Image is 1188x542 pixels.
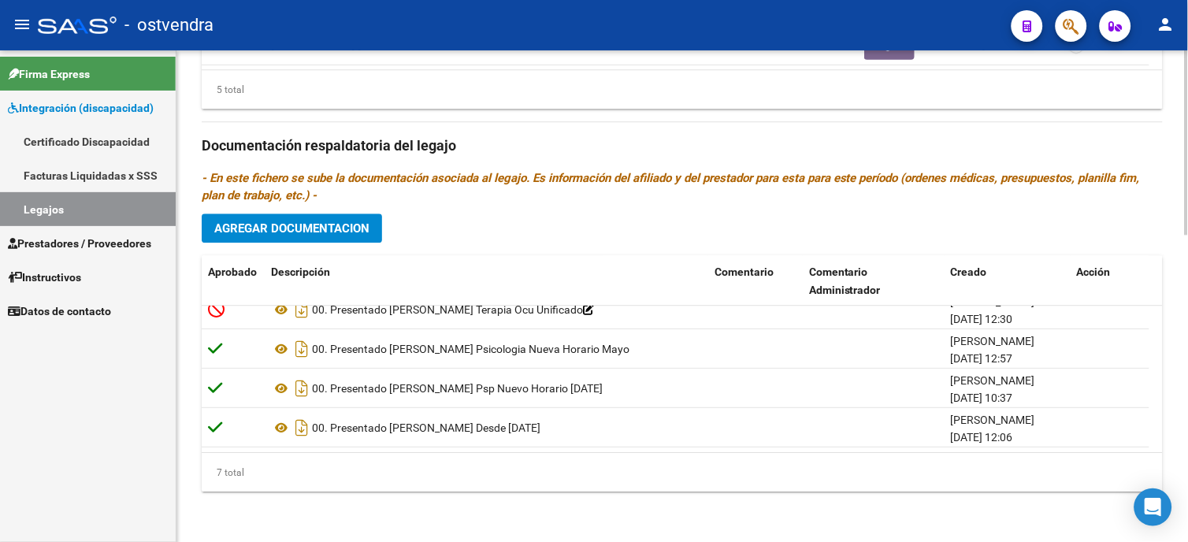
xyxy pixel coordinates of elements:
[8,99,154,117] span: Integración (discapacidad)
[951,352,1013,365] span: [DATE] 12:57
[271,415,702,440] div: 00. Presentado [PERSON_NAME] Desde [DATE]
[208,265,257,278] span: Aprobado
[945,255,1071,307] datatable-header-cell: Creado
[951,414,1035,426] span: [PERSON_NAME]
[8,269,81,286] span: Instructivos
[1071,255,1149,307] datatable-header-cell: Acción
[202,464,244,481] div: 7 total
[1077,265,1111,278] span: Acción
[291,376,312,401] i: Descargar documento
[291,415,312,440] i: Descargar documento
[803,255,945,307] datatable-header-cell: Comentario Administrador
[951,265,987,278] span: Creado
[951,335,1035,347] span: [PERSON_NAME]
[13,15,32,34] mat-icon: menu
[202,135,1163,157] h3: Documentación respaldatoria del legajo
[202,255,265,307] datatable-header-cell: Aprobado
[951,431,1013,444] span: [DATE] 12:06
[202,171,1140,202] i: - En este fichero se sube la documentación asociada al legajo. Es información del afiliado y del ...
[271,297,702,322] div: 00. Presentado [PERSON_NAME] Terapia Ocu Unificado
[951,374,1035,387] span: [PERSON_NAME]
[271,336,702,362] div: 00. Presentado [PERSON_NAME] Psicologia Nueva Horario Mayo
[1156,15,1175,34] mat-icon: person
[124,8,213,43] span: - ostvendra
[715,265,774,278] span: Comentario
[202,213,382,243] button: Agregar Documentacion
[951,313,1013,325] span: [DATE] 12:30
[291,336,312,362] i: Descargar documento
[265,255,708,307] datatable-header-cell: Descripción
[951,392,1013,404] span: [DATE] 10:37
[1134,488,1172,526] div: Open Intercom Messenger
[708,255,803,307] datatable-header-cell: Comentario
[951,295,1035,308] span: [PERSON_NAME]
[214,221,369,236] span: Agregar Documentacion
[291,297,312,322] i: Descargar documento
[8,235,151,252] span: Prestadores / Proveedores
[202,81,244,98] div: 5 total
[8,65,90,83] span: Firma Express
[809,265,881,296] span: Comentario Administrador
[271,265,330,278] span: Descripción
[271,376,702,401] div: 00. Presentado [PERSON_NAME] Psp Nuevo Horario [DATE]
[8,303,111,320] span: Datos de contacto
